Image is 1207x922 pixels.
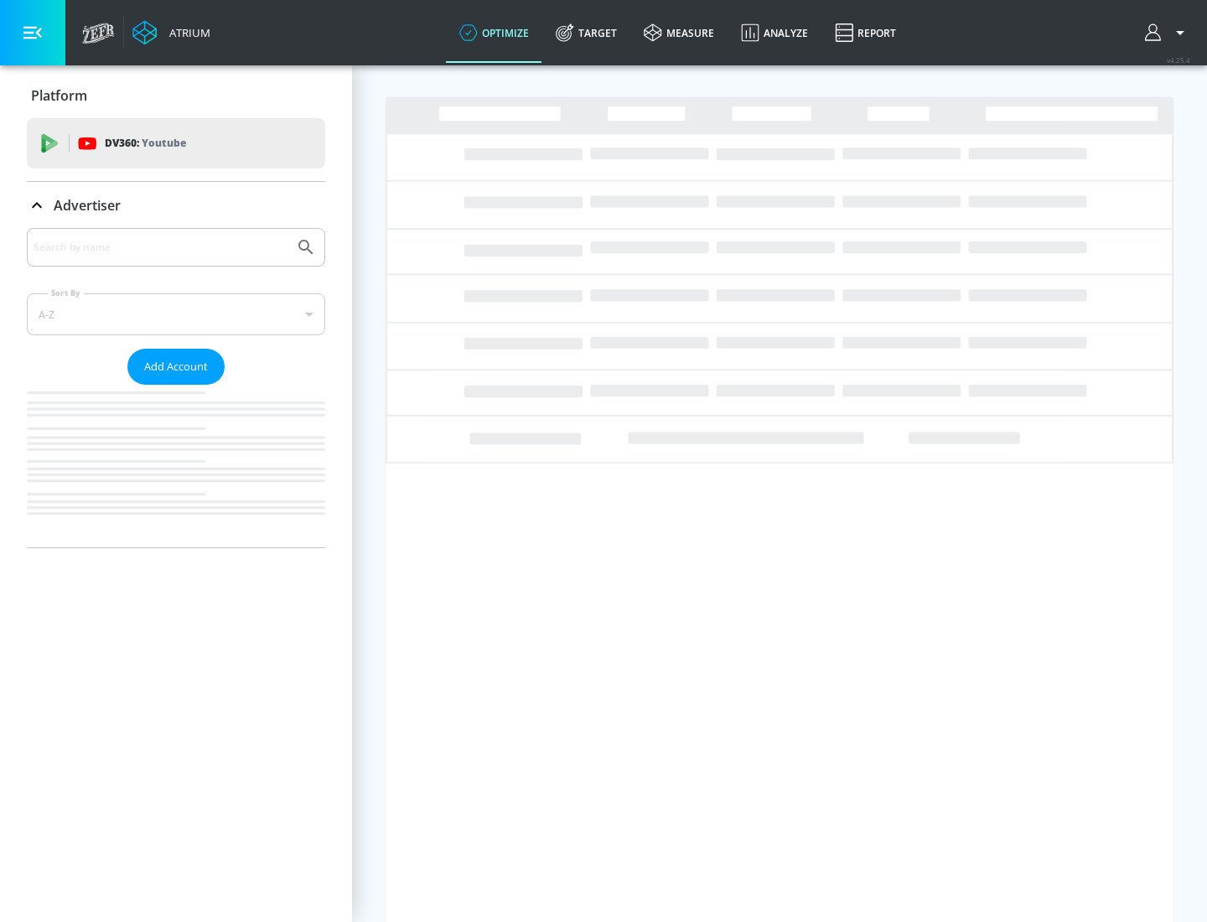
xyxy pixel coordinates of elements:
div: DV360: Youtube [27,118,325,168]
a: Target [542,3,630,63]
p: Advertiser [54,196,121,215]
a: measure [630,3,728,63]
div: Atrium [163,25,210,40]
a: Report [821,3,909,63]
a: optimize [446,3,542,63]
span: Add Account [144,357,208,376]
p: DV360: [105,134,186,153]
div: Platform [27,72,325,119]
p: Platform [31,86,87,105]
input: Search by name [34,236,288,258]
button: Add Account [127,349,225,385]
span: v 4.25.4 [1167,55,1190,65]
div: A-Z [27,293,325,335]
div: Advertiser [27,228,325,547]
p: Youtube [142,134,186,152]
div: Advertiser [27,182,325,229]
a: Atrium [132,20,210,45]
a: Analyze [728,3,821,63]
nav: list of Advertiser [27,385,325,547]
label: Sort By [48,287,84,298]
